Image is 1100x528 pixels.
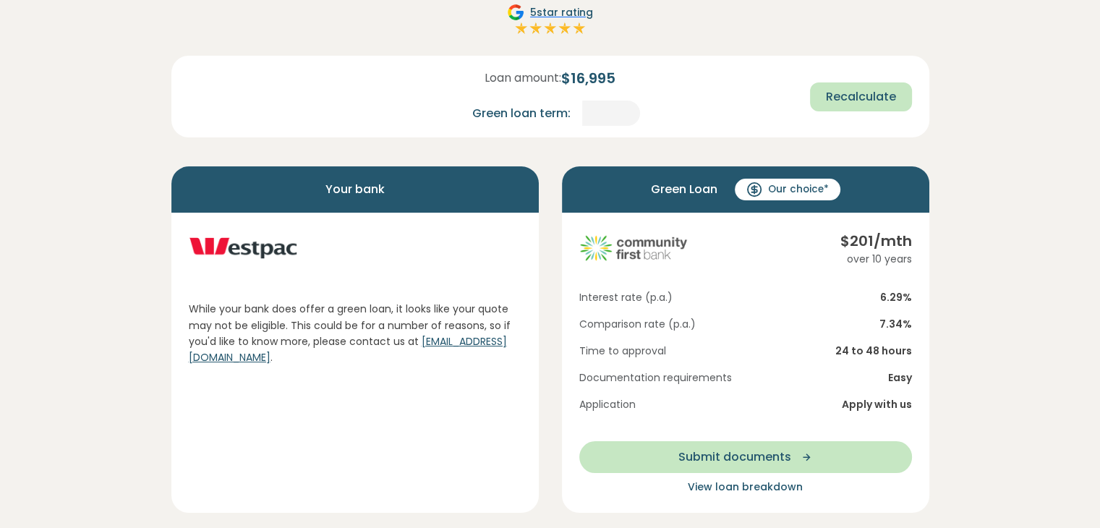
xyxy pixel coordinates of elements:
span: Documentation requirements [579,370,732,386]
span: Application [579,397,636,412]
img: Full star [558,21,572,35]
button: View loan breakdown [579,479,912,495]
button: Submit documents [579,441,912,473]
span: Your bank [325,178,385,201]
img: Google [507,4,524,21]
p: While your bank does offer a green loan, it looks like your quote may not be eligible. This could... [189,301,521,366]
img: community-first logo [579,230,688,266]
div: Green loan term: [461,101,582,126]
img: Full star [543,21,558,35]
img: Full star [572,21,587,35]
a: [EMAIL_ADDRESS][DOMAIN_NAME] [189,334,507,365]
span: Easy [888,370,912,386]
span: Apply with us [842,397,912,412]
div: $ 201 /mth [840,230,912,252]
img: Full star [514,21,529,35]
span: Time to approval [579,344,666,359]
span: Comparison rate (p.a.) [579,317,696,332]
span: Interest rate (p.a.) [579,290,673,305]
img: Full star [529,21,543,35]
span: 5 star rating [530,5,593,20]
span: 6.29 % [880,290,912,305]
span: View loan breakdown [688,480,803,494]
a: Google5star ratingFull starFull starFull starFull starFull star [505,4,595,38]
span: Loan amount: [485,69,561,87]
span: 7.34 % [879,317,912,332]
img: westpac logo [189,230,297,266]
button: Recalculate [810,82,912,111]
span: Our choice* [768,182,829,197]
span: Recalculate [826,88,896,106]
span: 24 to 48 hours [835,344,912,359]
span: $ 16,995 [561,67,615,89]
span: Submit documents [678,448,791,466]
span: Green Loan [651,178,717,201]
div: over 10 years [840,252,912,267]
